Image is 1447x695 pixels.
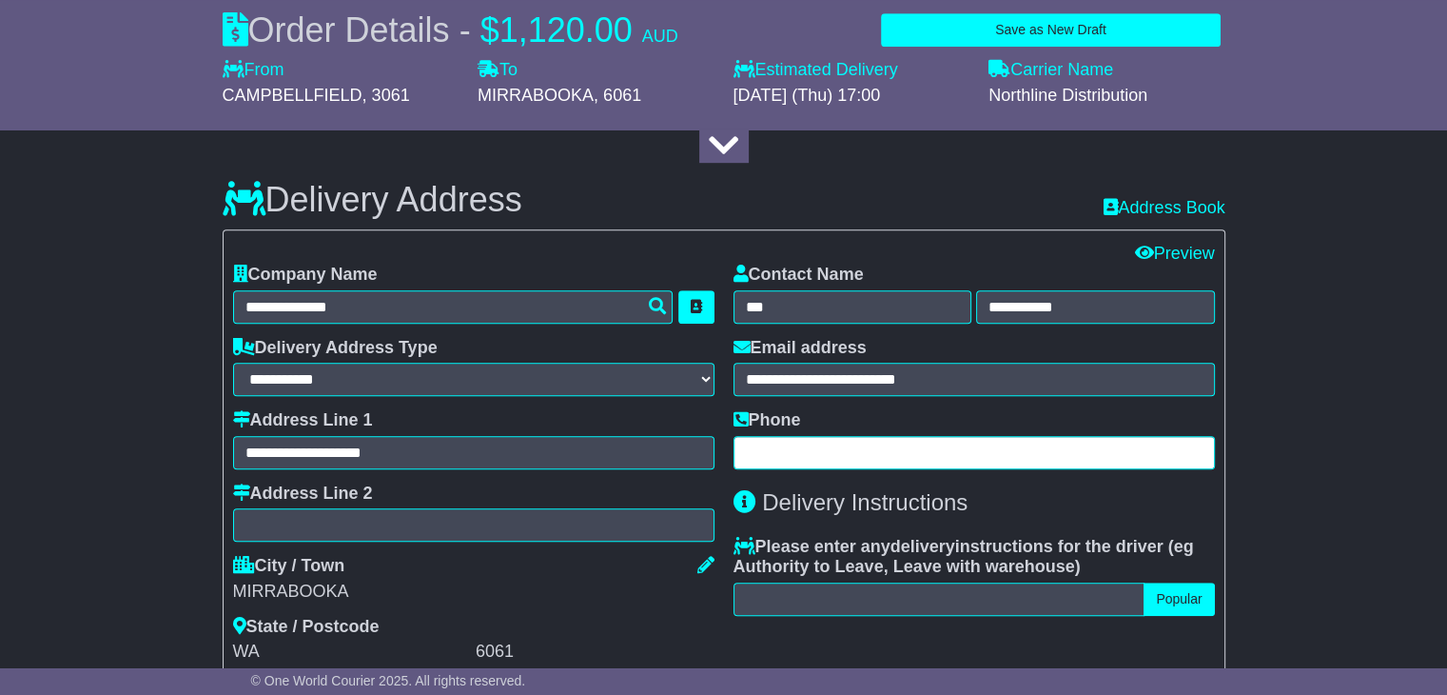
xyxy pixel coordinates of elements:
[499,10,633,50] span: 1,120.00
[1144,583,1214,616] button: Popular
[733,410,801,431] label: Phone
[733,537,1194,577] span: eg Authority to Leave, Leave with warehouse
[1134,244,1214,263] a: Preview
[881,13,1220,47] button: Save as New Draft
[478,60,518,81] label: To
[762,489,968,515] span: Delivery Instructions
[362,86,410,105] span: , 3061
[233,338,438,359] label: Delivery Address Type
[478,86,594,105] span: MIRRABOOKA
[988,86,1225,107] div: Northline Distribution
[233,265,378,286] label: Company Name
[476,642,714,663] div: 6061
[733,86,970,107] div: [DATE] (Thu) 17:00
[1103,198,1224,217] a: Address Book
[233,642,471,663] div: WA
[988,60,1113,81] label: Carrier Name
[223,10,678,50] div: Order Details -
[890,537,955,556] span: delivery
[223,86,362,105] span: CAMPBELLFIELD
[223,181,522,219] h3: Delivery Address
[642,27,678,46] span: AUD
[733,265,864,286] label: Contact Name
[233,556,345,577] label: City / Town
[223,60,284,81] label: From
[233,410,373,431] label: Address Line 1
[733,338,867,359] label: Email address
[251,673,526,688] span: © One World Courier 2025. All rights reserved.
[233,617,380,638] label: State / Postcode
[233,582,714,603] div: MIRRABOOKA
[733,537,1215,578] label: Please enter any instructions for the driver ( )
[594,86,641,105] span: , 6061
[233,484,373,505] label: Address Line 2
[733,60,970,81] label: Estimated Delivery
[480,10,499,50] span: $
